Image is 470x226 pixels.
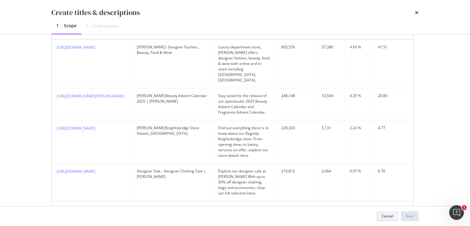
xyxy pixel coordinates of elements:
[137,125,208,136] div: [PERSON_NAME]Knightsbridge Store Details, [GEOGRAPHIC_DATA]
[137,44,208,55] div: [PERSON_NAME]- Designer Fashion, Beauty, Food & Wine
[322,125,340,131] div: 5,131
[56,23,59,29] div: 1
[281,44,311,50] div: 805,576
[57,169,95,174] a: [URL][DOMAIN_NAME]
[378,93,408,99] div: 20.89
[86,23,89,29] div: 2
[218,125,271,158] div: Find out everything there is to know about our flagship Knightsbridge store. From opening times t...
[322,44,340,50] div: 37,386
[322,168,340,174] div: 2,064
[57,93,124,99] a: [URL][DOMAIN_NAME][PERSON_NAME]
[415,7,419,18] div: times
[382,213,393,219] div: Cancel
[378,125,408,131] div: 4.77
[378,168,408,174] div: 6.76
[406,213,414,219] div: Next
[137,168,208,179] div: Designer Sale - Designer Clothing Sale | [PERSON_NAME]
[378,44,408,50] div: 41.51
[137,93,208,104] div: [PERSON_NAME]Beauty Advent Calendar 2025 | [PERSON_NAME]
[376,211,398,221] button: Cancel
[449,205,464,220] iframe: Intercom live chat
[94,23,118,29] div: Instructions
[57,126,95,131] a: [URL][DOMAIN_NAME]
[281,93,311,99] div: 248,148
[350,168,368,174] div: 0.97 %
[350,44,368,50] div: 4.64 %
[218,168,271,196] div: Explore our designer sale at [PERSON_NAME] With up to 50% off designer clothing, bags and accesso...
[281,168,311,174] div: 210,812
[218,93,271,115] div: Stay tuned for the release of our spectacular 2025 Beauty Advent Calendar and Fragrance Advent Ca...
[350,125,368,131] div: 2.24 %
[322,93,340,99] div: 10,549
[64,23,76,29] div: Scope
[401,211,419,221] button: Next
[462,205,467,210] span: 1
[281,125,311,131] div: 228,333
[51,7,140,18] div: Create titles & descriptions
[218,44,271,83] div: Luxury department store, [PERSON_NAME] offers designer fashion, beauty, food & wine both online a...
[350,93,368,99] div: 4.25 %
[57,45,95,50] a: [URL][DOMAIN_NAME]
